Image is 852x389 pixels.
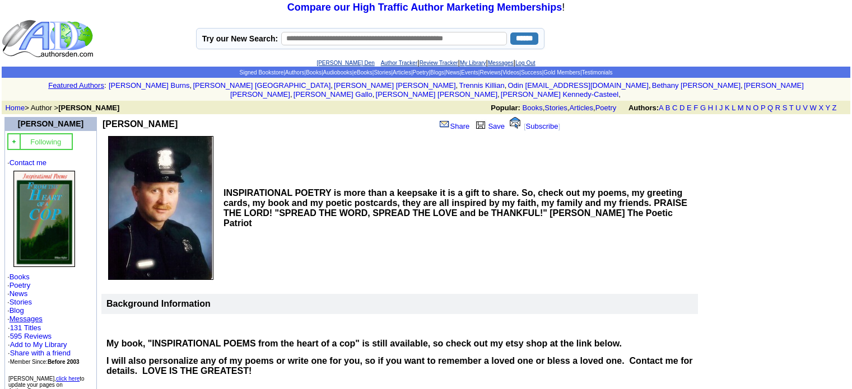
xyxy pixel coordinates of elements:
[510,117,520,129] img: alert.gif
[109,81,190,90] a: [PERSON_NAME] Burns
[753,104,758,112] a: O
[488,60,514,66] a: Messages
[719,104,723,112] a: J
[18,119,83,128] font: [PERSON_NAME]
[2,19,96,58] img: logo_ad.gif
[672,104,677,112] a: C
[10,359,80,365] font: Member Since:
[479,69,501,76] a: Reviews
[506,83,508,89] font: i
[230,81,804,99] a: [PERSON_NAME] [PERSON_NAME]
[193,81,330,90] a: [PERSON_NAME] [GEOGRAPHIC_DATA]
[818,104,823,112] a: X
[10,273,30,281] a: Books
[106,339,622,348] span: My book, "INSPIRATIONAL POEMS from the heart of a cop" is still available, so check out my etsy s...
[374,69,391,76] a: Stories
[524,122,526,130] font: [
[440,120,449,129] img: share_page.gif
[106,299,211,308] b: Background Information
[323,69,352,76] a: Audiobooks
[8,340,71,365] font: · · ·
[8,324,80,365] font: · ·
[109,81,804,99] font: , , , , , , , , , ,
[446,69,460,76] a: News
[501,90,618,99] a: [PERSON_NAME] Kennedy-Casteel
[459,81,504,90] a: Trennis Killian
[10,289,28,298] a: News
[333,83,334,89] font: i
[413,69,429,76] a: Poetry
[521,69,542,76] a: Success
[651,83,652,89] font: i
[202,34,278,43] label: Try our New Search:
[10,332,52,340] a: 595 Reviews
[543,69,580,76] a: Gold Members
[825,104,830,112] a: Y
[224,188,687,228] b: INSPIRATIONAL POETRY is more than a keepsake it is a gift to share. So, check out my poems, my gr...
[239,69,612,76] span: | | | | | | | | | | | | | | |
[48,359,80,365] b: Before 2003
[239,69,283,76] a: Signed Bookstore
[687,104,692,112] a: E
[10,324,41,332] a: 131 Titles
[353,69,372,76] a: eBooks
[7,158,94,366] font: · · · · · ·
[287,2,562,13] a: Compare our High Traffic Author Marketing Memberships
[316,60,374,66] a: [PERSON_NAME] Den
[285,69,304,76] a: Authors
[502,69,519,76] a: Videos
[581,69,612,76] a: Testimonials
[294,90,373,99] a: [PERSON_NAME] Gallo
[715,104,718,112] a: I
[30,138,61,146] font: Following
[5,104,119,112] font: > Author >
[10,349,71,357] a: Share with a friend
[515,60,536,66] a: Log Out
[104,81,106,90] font: :
[708,104,713,112] a: H
[810,104,817,112] a: W
[491,104,846,112] font: , , ,
[491,104,520,112] b: Popular:
[58,104,119,112] b: [PERSON_NAME]
[725,104,730,112] a: K
[106,356,692,376] span: I will also personalize any of my poems or write one for you, so if you want to remember a loved ...
[458,83,459,89] font: i
[287,2,565,13] font: !
[761,104,765,112] a: P
[832,104,837,112] a: Z
[393,69,411,76] a: Articles
[11,138,17,145] img: gc.jpg
[526,122,558,130] a: Subscribe
[508,81,648,90] a: Odin [EMAIL_ADDRESS][DOMAIN_NAME]
[795,104,800,112] a: U
[460,60,486,66] a: My Library
[461,69,478,76] a: Events
[376,90,497,99] a: [PERSON_NAME] [PERSON_NAME]
[652,81,741,90] a: Bethany [PERSON_NAME]
[473,122,505,130] a: Save
[420,60,458,66] a: Review Tracker
[732,104,735,112] a: L
[523,104,543,112] a: Books
[775,104,780,112] a: R
[374,92,375,98] font: i
[595,104,617,112] a: Poetry
[10,298,32,306] a: Stories
[103,119,178,129] b: [PERSON_NAME]
[500,92,501,98] font: i
[5,104,25,112] a: Home
[10,315,43,323] a: Messages
[621,92,622,98] font: i
[381,60,418,66] a: Author Tracker
[743,83,744,89] font: i
[334,81,455,90] a: [PERSON_NAME] [PERSON_NAME]
[767,104,773,112] a: Q
[474,120,487,129] img: library.gif
[628,104,659,112] b: Authors:
[10,340,67,349] a: Add to My Library
[316,58,535,67] font: | | | |
[700,104,706,112] a: G
[10,158,46,167] a: Contact me
[659,104,663,112] a: A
